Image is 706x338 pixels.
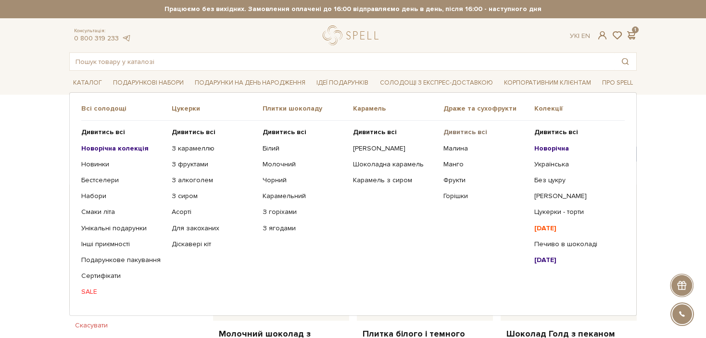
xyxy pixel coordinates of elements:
[81,224,164,233] a: Унікальні подарунки
[74,28,131,34] span: Консультація:
[570,32,590,40] div: Ук
[323,25,383,45] a: logo
[353,160,436,169] a: Шоколадна карамель
[443,128,487,136] b: Дивитись всі
[313,75,372,90] a: Ідеї подарунків
[69,75,106,90] a: Каталог
[534,144,569,152] b: Новорічна
[172,176,255,185] a: З алкоголем
[81,144,149,152] b: Новорічна колекція
[263,104,353,113] span: Плитки шоколаду
[121,34,131,42] a: telegram
[534,240,618,249] a: Печиво в шоколаді
[81,128,164,137] a: Дивитись всі
[534,144,618,153] a: Новорічна
[534,256,556,264] b: [DATE]
[443,128,527,137] a: Дивитись всі
[534,256,618,264] a: [DATE]
[534,104,625,113] span: Колекції
[534,176,618,185] a: Без цукру
[81,192,164,200] a: Набори
[81,240,164,249] a: Інші приємності
[443,160,527,169] a: Манго
[614,53,636,70] button: Пошук товару у каталозі
[263,192,346,200] a: Карамельний
[172,128,215,136] b: Дивитись всі
[353,176,436,185] a: Карамель з сиром
[172,224,255,233] a: Для закоханих
[353,128,397,136] b: Дивитись всі
[81,144,164,153] a: Новорічна колекція
[443,192,527,200] a: Горішки
[443,104,534,113] span: Драже та сухофрукти
[353,104,443,113] span: Карамель
[191,75,309,90] a: Подарунки на День народження
[443,144,527,153] a: Малина
[69,318,113,333] button: Скасувати
[81,160,164,169] a: Новинки
[263,128,306,136] b: Дивитись всі
[172,144,255,153] a: З карамеллю
[500,75,595,90] a: Корпоративним клієнтам
[534,128,618,137] a: Дивитись всі
[172,104,262,113] span: Цукерки
[74,34,119,42] a: 0 800 319 233
[263,224,346,233] a: З ягодами
[534,224,618,233] a: [DATE]
[581,32,590,40] a: En
[578,32,580,40] span: |
[353,128,436,137] a: Дивитись всі
[598,75,637,90] a: Про Spell
[443,176,527,185] a: Фрукти
[172,128,255,137] a: Дивитись всі
[534,208,618,216] a: Цукерки - торти
[81,208,164,216] a: Смаки літа
[263,160,346,169] a: Молочний
[534,224,556,232] b: [DATE]
[69,92,637,315] div: Каталог
[376,75,497,91] a: Солодощі з експрес-доставкою
[353,144,436,153] a: [PERSON_NAME]
[81,104,172,113] span: Всі солодощі
[81,128,125,136] b: Дивитись всі
[109,75,188,90] a: Подарункові набори
[81,272,164,280] a: Сертифікати
[172,208,255,216] a: Асорті
[534,128,578,136] b: Дивитись всі
[534,192,618,200] a: [PERSON_NAME]
[172,160,255,169] a: З фруктами
[81,176,164,185] a: Бестселери
[69,5,637,13] strong: Працюємо без вихідних. Замовлення оплачені до 16:00 відправляємо день в день, після 16:00 - насту...
[263,208,346,216] a: З горіхами
[534,160,618,169] a: Українська
[81,288,164,296] a: SALE
[263,176,346,185] a: Чорний
[172,240,255,249] a: Діскавері кіт
[263,144,346,153] a: Білий
[81,256,164,264] a: Подарункове пакування
[172,192,255,200] a: З сиром
[263,128,346,137] a: Дивитись всі
[70,53,614,70] input: Пошук товару у каталозі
